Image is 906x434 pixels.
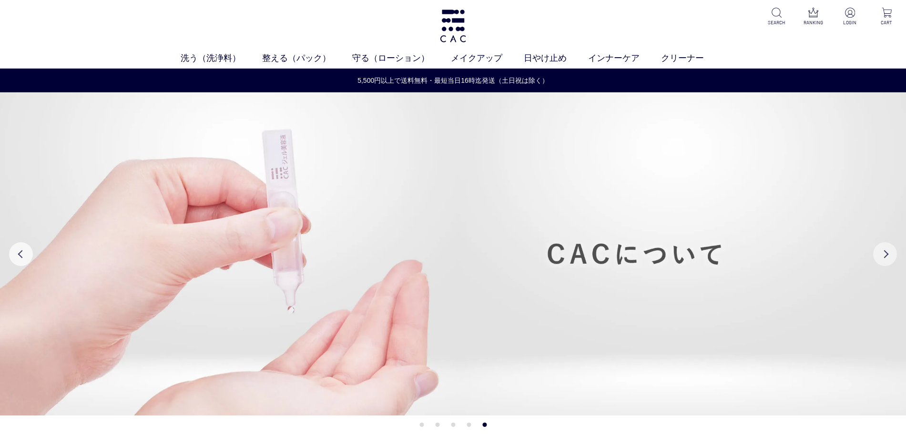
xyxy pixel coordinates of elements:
[0,76,906,86] a: 5,500円以上で送料無料・最短当日16時迄発送（土日祝は除く）
[9,242,33,266] button: Previous
[838,8,862,26] a: LOGIN
[467,423,471,427] button: 4 of 5
[352,52,451,65] a: 守る（ローション）
[661,52,725,65] a: クリーナー
[875,8,898,26] a: CART
[181,52,262,65] a: 洗う（洗浄料）
[875,19,898,26] p: CART
[419,423,424,427] button: 1 of 5
[588,52,661,65] a: インナーケア
[873,242,897,266] button: Next
[451,423,455,427] button: 3 of 5
[262,52,352,65] a: 整える（パック）
[482,423,487,427] button: 5 of 5
[802,8,825,26] a: RANKING
[524,52,588,65] a: 日やけ止め
[838,19,862,26] p: LOGIN
[451,52,524,65] a: メイクアップ
[765,8,788,26] a: SEARCH
[435,423,439,427] button: 2 of 5
[438,10,468,42] img: logo
[802,19,825,26] p: RANKING
[765,19,788,26] p: SEARCH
